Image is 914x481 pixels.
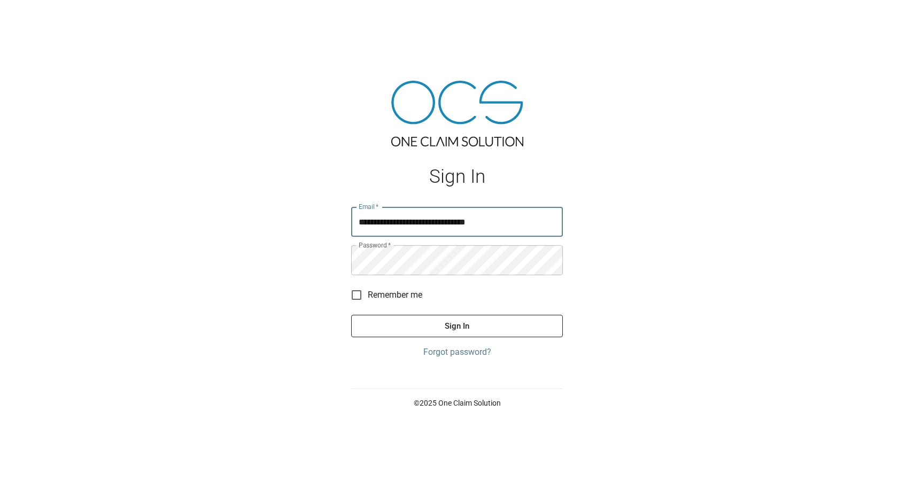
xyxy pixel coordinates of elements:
[359,241,391,250] label: Password
[351,398,563,408] p: © 2025 One Claim Solution
[391,81,523,146] img: ocs-logo-tra.png
[359,202,379,211] label: Email
[368,289,422,301] span: Remember me
[351,346,563,359] a: Forgot password?
[13,6,56,28] img: ocs-logo-white-transparent.png
[351,315,563,337] button: Sign In
[351,166,563,188] h1: Sign In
